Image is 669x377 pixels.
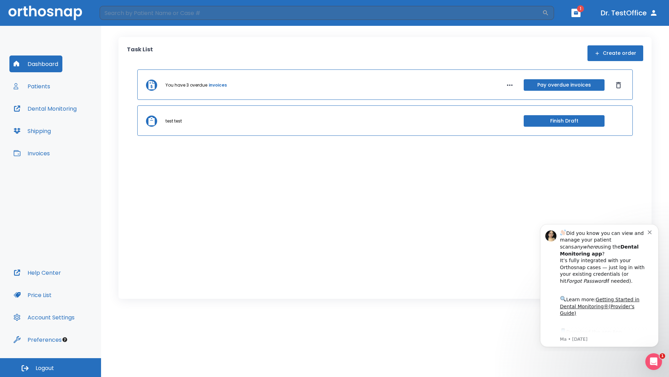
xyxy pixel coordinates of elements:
[9,287,56,303] button: Price List
[9,264,65,281] button: Help Center
[62,337,68,343] div: Tooltip anchor
[166,118,182,124] p: test test
[209,82,227,88] a: invoices
[9,100,81,117] button: Dental Monitoring
[8,6,82,20] img: Orthosnap
[127,45,153,61] p: Task List
[9,331,66,348] button: Preferences
[166,82,207,88] p: You have 3 overdue
[36,364,54,372] span: Logout
[524,79,605,91] button: Pay overdue invoices
[577,5,584,12] span: 1
[660,353,665,359] span: 1
[9,56,62,72] button: Dashboard
[530,218,669,351] iframe: Intercom notifications message
[9,309,79,326] button: Account Settings
[587,45,643,61] button: Create order
[30,110,118,145] div: Download the app: | ​ Let us know if you need help getting started!
[30,111,92,124] a: App Store
[9,78,54,95] button: Patients
[100,6,542,20] input: Search by Patient Name or Case #
[118,11,124,16] button: Dismiss notification
[9,145,54,162] button: Invoices
[598,7,661,19] button: Dr. TestOffice
[9,123,55,139] button: Shipping
[524,115,605,127] button: Finish Draft
[613,80,624,91] button: Dismiss
[645,353,662,370] iframe: Intercom live chat
[30,118,118,125] p: Message from Ma, sent 7w ago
